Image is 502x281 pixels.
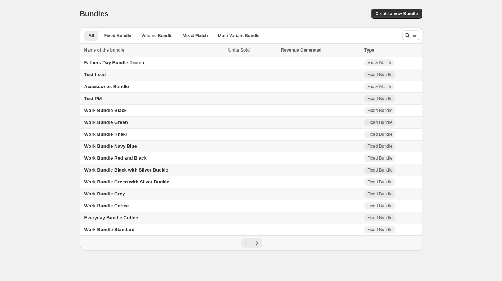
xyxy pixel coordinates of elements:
[183,33,208,39] span: Mix & Match
[84,60,145,65] span: Fathers Day Bundle Promo
[80,9,108,18] h1: Bundles
[367,120,392,125] span: Fixed Bundle
[367,167,392,173] span: Fixed Bundle
[218,33,259,39] span: Multi Variant Bundle
[228,47,257,54] button: Units Sold
[84,155,147,161] span: Work Bundle Red and Black
[371,9,422,19] button: Create a new Bundle
[84,143,137,149] span: Work Bundle Navy Blue
[367,191,392,197] span: Fixed Bundle
[367,72,392,78] span: Fixed Bundle
[367,215,392,221] span: Fixed Bundle
[84,108,127,113] span: Work Bundle Black
[84,120,128,125] span: Work Bundle Green
[84,203,129,208] span: Work Bundle Coffee
[367,131,392,137] span: Fixed Bundle
[84,84,129,89] span: Accessories Bundle
[364,47,418,54] div: Type
[84,191,125,196] span: Work Bundle Grey
[402,30,419,40] button: Search and filter results
[84,167,168,173] span: Work Bundle Black with Silver Buckle
[84,72,106,77] span: Test fixed
[367,84,391,90] span: Mix & Match
[84,215,138,220] span: Everyday Bundle Coffee
[367,155,392,161] span: Fixed Bundle
[281,47,329,54] button: Revenue Generated
[84,179,169,185] span: Work Bundle Green with Silver Buckle
[89,33,94,39] span: All
[104,33,131,39] span: Fixed Bundle
[367,203,392,209] span: Fixed Bundle
[367,143,392,149] span: Fixed Bundle
[281,47,322,54] span: Revenue Generated
[141,33,172,39] span: Volume Bundle
[80,235,422,250] nav: Pagination
[367,108,392,113] span: Fixed Bundle
[228,47,250,54] span: Units Sold
[367,60,391,66] span: Mix & Match
[367,96,392,101] span: Fixed Bundle
[367,227,392,233] span: Fixed Bundle
[84,96,102,101] span: Test PM
[84,131,127,137] span: Work Bundle Khaki
[252,238,262,248] button: Next
[84,227,135,232] span: Work Bundle Standard
[367,179,392,185] span: Fixed Bundle
[375,11,418,17] span: Create a new Bundle
[84,47,224,54] div: Name of the bundle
